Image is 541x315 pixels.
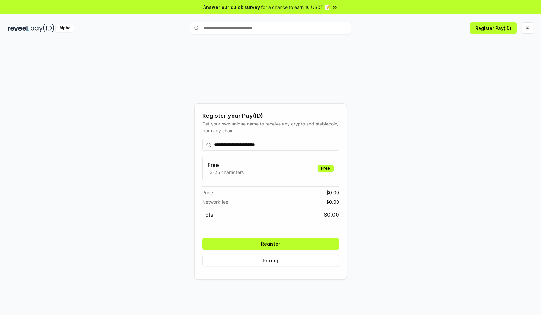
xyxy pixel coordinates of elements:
p: 13-25 characters [208,169,244,176]
span: Price [202,189,213,196]
div: Alpha [56,24,74,32]
span: $ 0.00 [326,199,339,205]
span: $ 0.00 [324,211,339,218]
button: Register [202,238,339,250]
button: Register Pay(ID) [470,22,517,34]
span: $ 0.00 [326,189,339,196]
img: reveel_dark [8,24,29,32]
span: Answer our quick survey [203,4,260,11]
div: Get your own unique name to receive any crypto and stablecoin, from any chain [202,120,339,134]
div: Register your Pay(ID) [202,111,339,120]
button: Pricing [202,255,339,266]
div: Free [318,165,334,172]
span: Network fee [202,199,228,205]
img: pay_id [31,24,54,32]
h3: Free [208,161,244,169]
span: for a chance to earn 10 USDT 📝 [261,4,330,11]
span: Total [202,211,214,218]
